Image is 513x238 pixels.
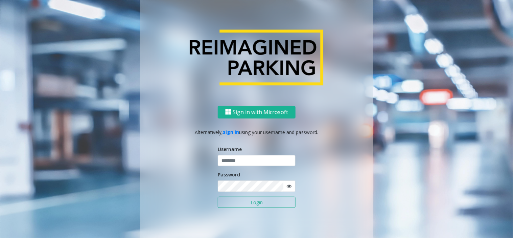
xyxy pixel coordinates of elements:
[218,171,240,178] label: Password
[147,128,367,135] p: Alternatively, using your username and password.
[218,106,296,118] button: Sign in with Microsoft
[223,129,239,135] a: sign in
[218,146,242,153] label: Username
[218,197,296,208] button: Login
